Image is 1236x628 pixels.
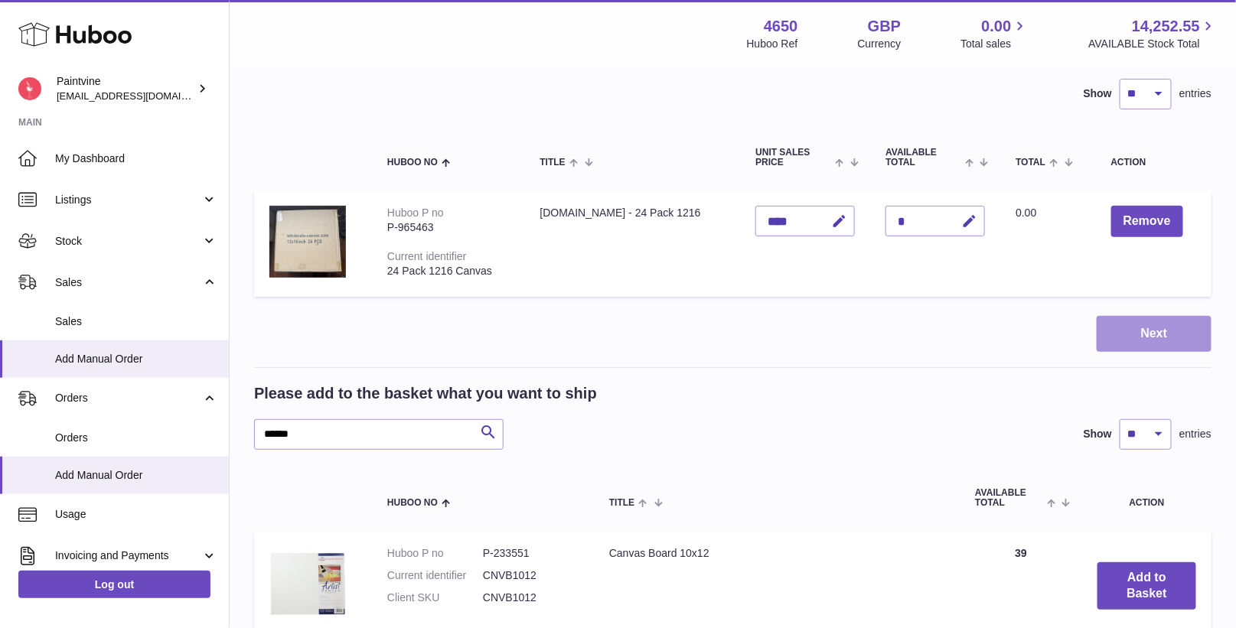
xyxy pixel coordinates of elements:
div: Action [1111,158,1196,168]
span: Invoicing and Payments [55,548,201,563]
span: Add Manual Order [55,352,217,366]
dd: CNVB1012 [483,568,579,583]
dt: Client SKU [387,591,483,605]
span: entries [1179,86,1212,101]
div: 24 Pack 1216 Canvas [387,264,510,278]
button: Next [1097,316,1212,352]
span: Usage [55,507,217,522]
span: Title [540,158,566,168]
button: Add to Basket [1097,562,1196,610]
span: My Dashboard [55,151,217,166]
img: wholesale-canvas.com - 24 Pack 1216 [269,206,346,278]
span: AVAILABLE Stock Total [1088,37,1218,51]
span: 0.00 [982,16,1012,37]
span: Stock [55,234,201,249]
button: Remove [1111,206,1183,237]
span: Listings [55,193,201,207]
span: Add Manual Order [55,468,217,483]
strong: GBP [868,16,901,37]
span: Huboo no [387,158,438,168]
dd: P-233551 [483,546,579,561]
span: Sales [55,314,217,329]
div: P-965463 [387,220,510,235]
span: Total [1016,158,1045,168]
span: 14,252.55 [1132,16,1200,37]
img: Canvas Board 10x12 [269,546,346,622]
div: Huboo Ref [747,37,798,51]
a: 0.00 Total sales [960,16,1029,51]
span: Sales [55,275,201,290]
div: Currency [858,37,902,51]
span: Orders [55,431,217,445]
dt: Current identifier [387,568,483,583]
dd: CNVB1012 [483,591,579,605]
a: 14,252.55 AVAILABLE Stock Total [1088,16,1218,51]
strong: 4650 [764,16,798,37]
label: Show [1084,427,1112,441]
span: Unit Sales Price [755,148,831,168]
span: AVAILABLE Total [885,148,961,168]
span: Title [609,498,634,508]
h2: Please add to the basket what you want to ship [254,383,597,404]
a: Log out [18,571,210,598]
dt: Huboo P no [387,546,483,561]
span: [EMAIL_ADDRESS][DOMAIN_NAME] [57,89,225,102]
td: [DOMAIN_NAME] - 24 Pack 1216 [525,190,741,297]
label: Show [1084,86,1112,101]
span: 0.00 [1016,207,1036,219]
th: Action [1082,473,1212,523]
span: Total sales [960,37,1029,51]
span: Orders [55,391,201,405]
span: AVAILABLE Total [975,488,1043,508]
div: Current identifier [387,250,467,262]
span: Huboo no [387,498,438,508]
div: Huboo P no [387,207,444,219]
img: euan@paintvine.co.uk [18,77,41,100]
div: Paintvine [57,74,194,103]
span: entries [1179,427,1212,441]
